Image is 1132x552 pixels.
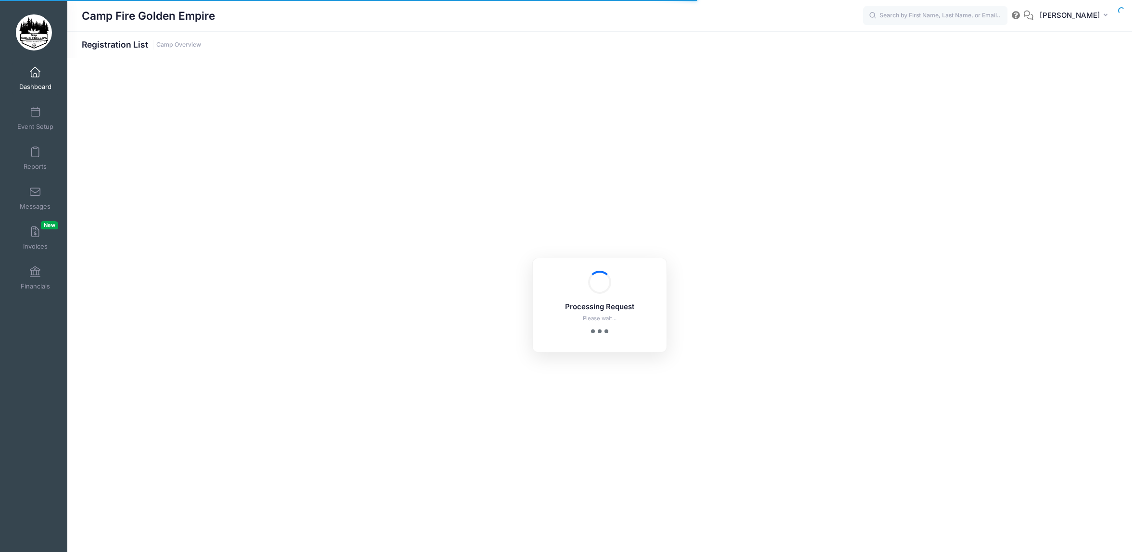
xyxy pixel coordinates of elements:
span: [PERSON_NAME] [1040,10,1100,21]
a: Financials [13,261,58,295]
img: Camp Fire Golden Empire [16,14,52,50]
h1: Camp Fire Golden Empire [82,5,215,27]
a: InvoicesNew [13,221,58,255]
span: Dashboard [19,83,51,91]
a: Event Setup [13,101,58,135]
p: Please wait... [545,314,654,323]
span: Messages [20,202,50,211]
h1: Registration List [82,39,201,50]
span: Reports [24,163,47,171]
a: Messages [13,181,58,215]
span: Event Setup [17,123,53,131]
a: Camp Overview [156,41,201,49]
span: New [41,221,58,229]
input: Search by First Name, Last Name, or Email... [863,6,1007,25]
h5: Processing Request [545,303,654,312]
a: Reports [13,141,58,175]
span: Financials [21,282,50,290]
button: [PERSON_NAME] [1033,5,1118,27]
a: Dashboard [13,62,58,95]
span: Invoices [23,242,48,251]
